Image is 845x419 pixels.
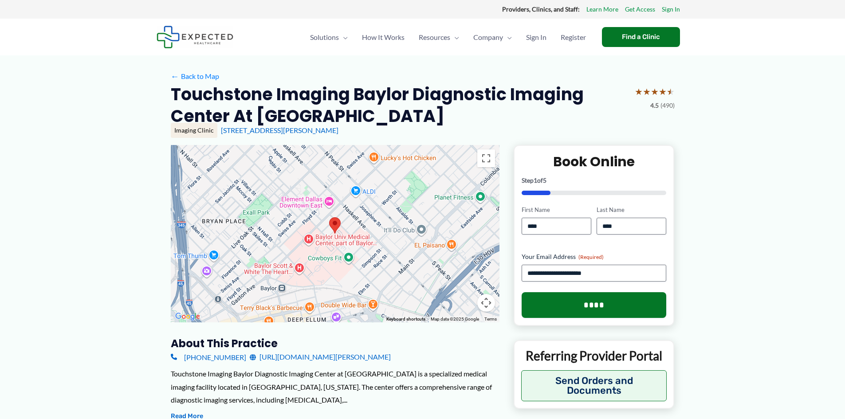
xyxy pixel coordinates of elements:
a: Get Access [625,4,655,15]
a: SolutionsMenu Toggle [303,22,355,53]
img: Expected Healthcare Logo - side, dark font, small [157,26,233,48]
span: 5 [543,176,546,184]
a: Register [554,22,593,53]
a: How It Works [355,22,412,53]
span: How It Works [362,22,405,53]
a: Sign In [519,22,554,53]
button: Map camera controls [477,294,495,312]
span: Company [473,22,503,53]
a: Terms (opens in new tab) [484,317,497,321]
label: First Name [522,206,591,214]
span: Register [561,22,586,53]
h2: Book Online [522,153,667,170]
img: Google [173,311,202,322]
span: ★ [651,83,659,100]
button: Keyboard shortcuts [386,316,425,322]
span: (490) [660,100,675,111]
span: ★ [667,83,675,100]
label: Last Name [597,206,666,214]
a: Find a Clinic [602,27,680,47]
a: [STREET_ADDRESS][PERSON_NAME] [221,126,338,134]
div: Imaging Clinic [171,123,217,138]
a: Learn More [586,4,618,15]
span: Menu Toggle [450,22,459,53]
div: Touchstone Imaging Baylor Diagnostic Imaging Center at [GEOGRAPHIC_DATA] is a specialized medical... [171,367,499,407]
span: ← [171,72,179,80]
h3: About this practice [171,337,499,350]
a: Sign In [662,4,680,15]
span: Solutions [310,22,339,53]
strong: Providers, Clinics, and Staff: [502,5,580,13]
span: ★ [659,83,667,100]
span: Sign In [526,22,546,53]
span: Menu Toggle [503,22,512,53]
h2: Touchstone Imaging Baylor Diagnostic Imaging Center at [GEOGRAPHIC_DATA] [171,83,628,127]
span: ★ [635,83,643,100]
span: Map data ©2025 Google [431,317,479,321]
span: 4.5 [650,100,659,111]
p: Step of [522,177,667,184]
a: ←Back to Map [171,70,219,83]
p: Referring Provider Portal [521,348,667,364]
a: [URL][DOMAIN_NAME][PERSON_NAME] [250,350,391,364]
span: (Required) [578,254,604,260]
span: Menu Toggle [339,22,348,53]
span: ★ [643,83,651,100]
a: CompanyMenu Toggle [466,22,519,53]
button: Toggle fullscreen view [477,149,495,167]
a: [PHONE_NUMBER] [171,350,246,364]
button: Send Orders and Documents [521,370,667,401]
span: Resources [419,22,450,53]
label: Your Email Address [522,252,667,261]
a: Open this area in Google Maps (opens a new window) [173,311,202,322]
a: ResourcesMenu Toggle [412,22,466,53]
span: 1 [534,176,537,184]
nav: Primary Site Navigation [303,22,593,53]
